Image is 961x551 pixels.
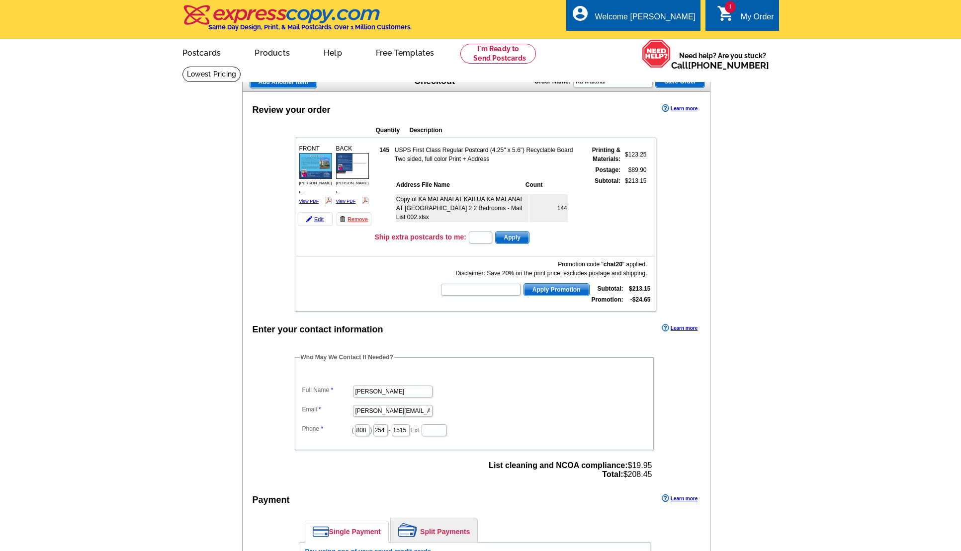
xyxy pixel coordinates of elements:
span: Apply [496,232,529,243]
a: Same Day Design, Print, & Mail Postcards. Over 1 Million Customers. [182,12,412,31]
label: Phone [302,424,352,433]
i: account_circle [571,4,589,22]
img: small-thumb.jpg [299,153,332,179]
strong: Postage: [595,166,620,173]
img: pdf_logo.png [361,197,369,204]
span: Need help? Are you stuck? [671,51,774,71]
div: FRONT [298,143,334,207]
strong: $213.15 [629,285,650,292]
img: split-payment.png [398,523,418,537]
td: 144 [529,194,568,222]
strong: Promotion: [592,296,623,303]
a: View PDF [336,199,356,204]
td: $213.15 [622,176,647,228]
th: Quantity [375,125,408,135]
strong: -$24.65 [630,296,651,303]
label: Full Name [302,386,352,394]
th: Address File Name [396,180,524,190]
b: chat20 [604,261,622,268]
i: shopping_cart [717,4,735,22]
img: trashcan-icon.gif [340,216,346,222]
button: Apply [495,231,529,244]
th: Description [409,125,591,135]
span: $19.95 $208.45 [489,461,652,479]
strong: Total: [602,470,623,478]
a: 1 shopping_cart My Order [717,11,774,23]
strong: Subtotal: [595,177,620,184]
span: [PERSON_NAME] I... [299,181,332,194]
div: Payment [253,493,290,507]
img: pdf_logo.png [325,197,332,204]
td: $89.90 [622,165,647,175]
span: 1 [725,1,736,13]
strong: Printing & Materials: [592,147,620,162]
a: Single Payment [305,521,388,542]
label: Email [302,405,352,414]
td: $123.25 [622,145,647,164]
span: [PERSON_NAME] I... [336,181,369,194]
a: [PHONE_NUMBER] [688,60,769,71]
a: Learn more [662,104,698,112]
a: Remove [337,212,371,226]
h3: Ship extra postcards to me: [375,233,466,241]
img: pencil-icon.gif [306,216,312,222]
div: My Order [741,12,774,26]
th: Count [525,180,568,190]
a: Products [239,40,306,64]
div: Review your order [253,103,331,117]
a: Free Templates [360,40,450,64]
span: Apply Promotion [524,284,589,296]
span: Call [671,60,769,71]
a: Edit [298,212,333,226]
h4: Same Day Design, Print, & Mail Postcards. Over 1 Million Customers. [208,23,412,31]
span: Add Another Item [250,76,317,88]
strong: List cleaning and NCOA compliance: [489,461,627,470]
img: single-payment.png [313,526,329,537]
legend: Who May We Contact If Needed? [300,353,394,362]
strong: 145 [379,147,389,154]
a: Add Another Item [250,76,317,88]
a: Help [308,40,358,64]
a: Postcards [167,40,237,64]
div: Welcome [PERSON_NAME] [595,12,696,26]
img: help [642,39,671,68]
strong: Subtotal: [598,285,623,292]
td: Copy of KA MALANAI AT KAILUA KA MALANAI AT [GEOGRAPHIC_DATA] 2 2 Bedrooms - Mail List 002.xlsx [396,194,528,222]
td: USPS First Class Regular Postcard (4.25" x 5.6") Recyclable Board Two sided, full color Print + A... [394,145,582,164]
img: small-thumb.jpg [336,153,369,179]
div: Enter your contact information [253,323,383,336]
dd: ( ) - Ext. [300,422,649,437]
div: Promotion code " " applied. Disclaimer: Save 20% on the print price, excludes postage and shipping. [440,260,647,278]
a: Learn more [662,494,698,502]
button: Apply Promotion [524,283,590,296]
a: Learn more [662,324,698,332]
a: Split Payments [391,518,477,542]
div: BACK [335,143,370,207]
a: View PDF [299,199,319,204]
